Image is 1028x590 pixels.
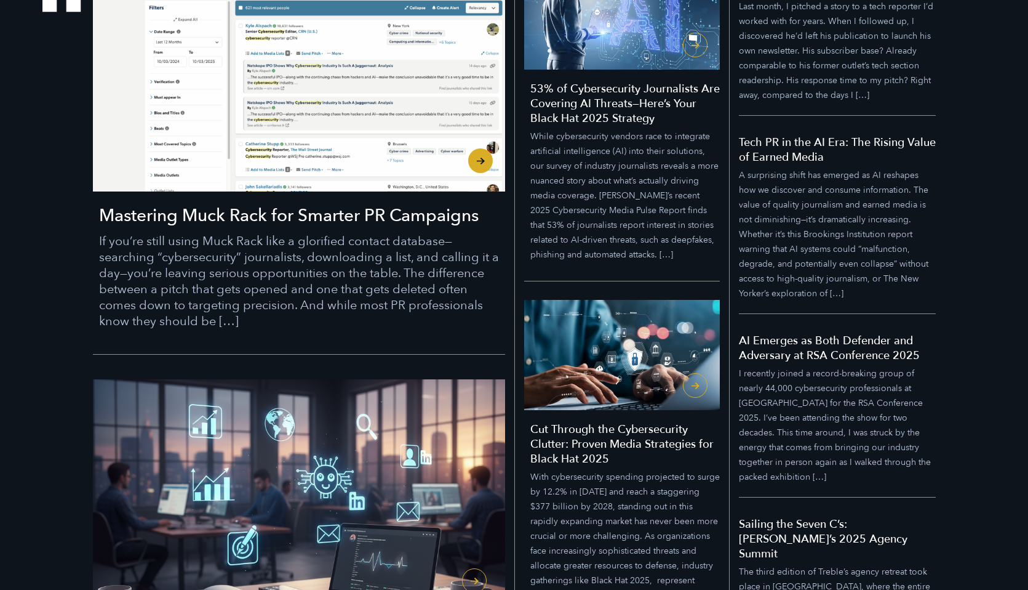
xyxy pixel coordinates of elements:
h5: Tech PR in the AI Era: The Rising Value of Earned Media [739,135,936,165]
h5: Sailing the Seven C’s: [PERSON_NAME]’s 2025 Agency Summit [739,517,936,562]
h4: 53% of Cybersecurity Journalists Are Covering AI Threats—Here’s Your Black Hat 2025 Strategy [530,82,720,126]
img: Cut Through the Cybersecurity Clutter: Proven Media Strategies for Black Hat 2025 [524,300,720,410]
a: Tech PR in the AI Era: The Rising Value of Earned Media [739,116,936,314]
p: While cybersecurity vendors race to integrate artificial intelligence (AI) into their solutions, ... [530,129,720,262]
h3: Mastering Muck Rack for Smarter PR Campaigns [99,204,505,227]
h4: Cut Through the Cybersecurity Clutter: Proven Media Strategies for Black Hat 2025 [530,422,720,467]
p: If you’re still using Muck Rack like a glorified contact database—searching “cybersecurity” journ... [99,233,505,329]
a: AI Emerges as Both Defender and Adversary at RSA Conference 2025 [739,314,936,498]
p: A surprising shift has emerged as AI reshapes how we discover and consume information. The value ... [739,168,936,301]
h5: AI Emerges as Both Defender and Adversary at RSA Conference 2025 [739,334,936,363]
p: I recently joined a record-breaking group of nearly 44,000 cybersecurity professionals at [GEOGRA... [739,366,936,485]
